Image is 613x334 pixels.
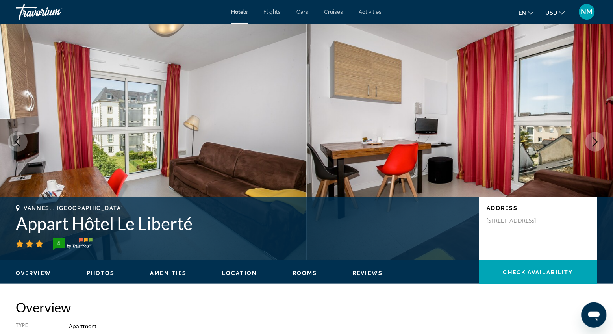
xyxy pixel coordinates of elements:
div: Apartment [69,323,597,329]
button: Change currency [546,7,565,18]
a: Flights [264,9,281,15]
button: Next image [585,132,605,152]
button: Check Availability [479,260,597,284]
p: [STREET_ADDRESS] [487,217,550,224]
button: Change language [519,7,534,18]
button: Overview [16,269,51,276]
iframe: Bouton de lancement de la fenêtre de messagerie [582,302,607,328]
h1: Appart Hôtel Le Liberté [16,213,471,234]
button: Previous image [8,132,28,152]
button: User Menu [577,4,597,20]
a: Cars [297,9,309,15]
span: Rooms [293,270,317,276]
h2: Overview [16,299,597,315]
a: Cruises [324,9,343,15]
span: Overview [16,270,51,276]
img: trustyou-badge-hor.svg [53,238,93,250]
a: Travorium [16,2,94,22]
span: Check Availability [503,269,573,275]
a: Hotels [231,9,248,15]
span: Amenities [150,270,187,276]
button: Location [222,269,257,276]
span: Reviews [353,270,383,276]
div: 4 [51,238,67,248]
span: Photos [87,270,115,276]
span: Vannes, , [GEOGRAPHIC_DATA] [24,205,123,211]
span: en [519,9,526,16]
span: Location [222,270,257,276]
button: Photos [87,269,115,276]
button: Reviews [353,269,383,276]
button: Amenities [150,269,187,276]
span: USD [546,9,557,16]
button: Rooms [293,269,317,276]
a: Activities [359,9,382,15]
span: NM [581,8,593,16]
p: Address [487,205,589,211]
div: Type [16,323,49,329]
